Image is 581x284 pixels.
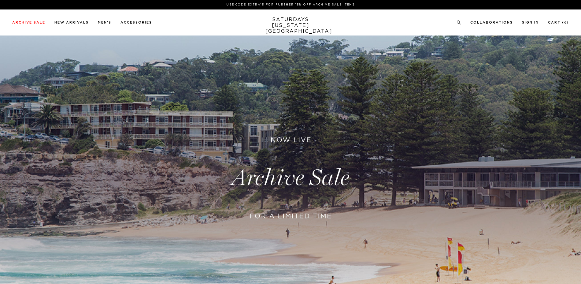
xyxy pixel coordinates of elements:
small: 0 [564,21,567,24]
a: Sign In [522,21,539,24]
a: Archive Sale [12,21,45,24]
p: Use Code EXTRA15 for Further 15% Off Archive Sale Items [15,2,566,7]
a: New Arrivals [54,21,89,24]
a: Accessories [120,21,152,24]
a: Cart (0) [548,21,569,24]
a: Men's [98,21,111,24]
a: Collaborations [470,21,513,24]
a: SATURDAYS[US_STATE][GEOGRAPHIC_DATA] [265,17,316,34]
